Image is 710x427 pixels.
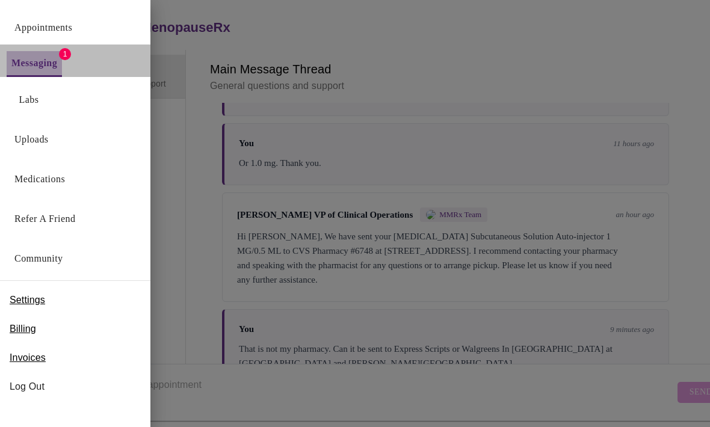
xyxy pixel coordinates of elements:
a: Refer a Friend [14,210,76,227]
a: Invoices [10,348,46,367]
button: Appointments [10,16,77,40]
a: Medications [14,171,65,188]
button: Labs [10,88,48,112]
a: Appointments [14,19,72,36]
button: Medications [10,167,70,191]
span: Settings [10,293,45,307]
a: Messaging [11,55,57,72]
span: Billing [10,322,36,336]
button: Messaging [7,51,62,77]
a: Settings [10,290,45,310]
a: Uploads [14,131,49,148]
a: Billing [10,319,36,339]
span: Log Out [10,379,141,394]
button: Uploads [10,127,54,152]
a: Labs [19,91,39,108]
button: Refer a Friend [10,207,81,231]
a: Community [14,250,63,267]
span: Invoices [10,351,46,365]
span: 1 [59,48,71,60]
button: Community [10,247,68,271]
